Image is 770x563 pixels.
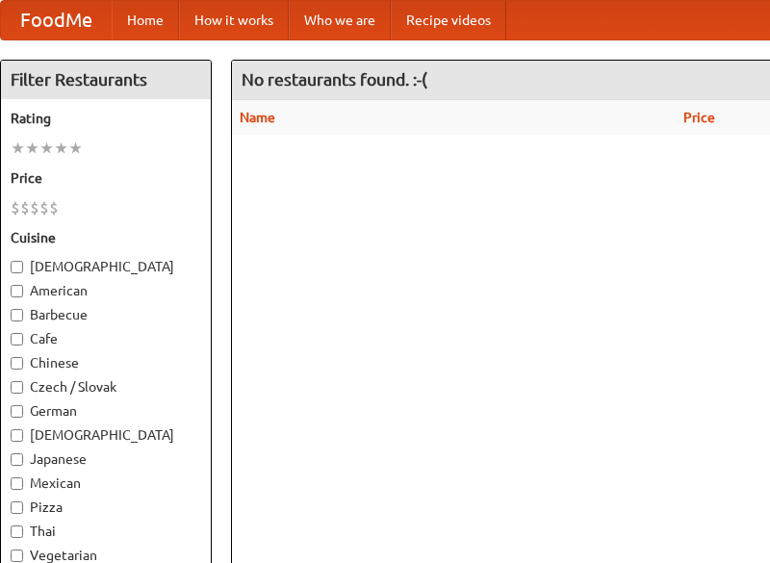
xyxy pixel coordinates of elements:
input: Cafe [11,333,23,345]
input: Thai [11,525,23,538]
li: ★ [25,138,39,159]
h5: Cuisine [11,228,201,247]
li: ★ [54,138,68,159]
label: Japanese [11,449,201,469]
li: ★ [39,138,54,159]
a: Home [112,1,179,39]
input: American [11,285,23,297]
input: Barbecue [11,309,23,321]
a: FoodMe [1,1,112,39]
input: [DEMOGRAPHIC_DATA] [11,261,23,273]
li: $ [49,197,59,218]
li: $ [11,197,20,218]
label: Barbecue [11,305,201,324]
label: Mexican [11,473,201,493]
input: Czech / Slovak [11,381,23,394]
label: Pizza [11,498,201,517]
input: Pizza [11,501,23,514]
a: How it works [179,1,289,39]
label: Cafe [11,329,201,348]
input: Vegetarian [11,550,23,562]
li: $ [20,197,30,218]
li: ★ [11,138,25,159]
h5: Price [11,168,201,188]
input: Japanese [11,453,23,466]
ng-pluralize: No restaurants found. :-( [242,70,427,89]
label: Czech / Slovak [11,377,201,397]
a: Who we are [289,1,391,39]
a: Name [240,110,275,125]
li: $ [30,197,39,218]
h5: Rating [11,109,201,128]
a: Recipe videos [391,1,506,39]
a: Price [683,110,715,125]
label: [DEMOGRAPHIC_DATA] [11,425,201,445]
h4: Filter Restaurants [1,61,211,99]
input: Chinese [11,357,23,370]
label: German [11,401,201,421]
label: Thai [11,522,201,541]
input: [DEMOGRAPHIC_DATA] [11,429,23,442]
input: Mexican [11,477,23,490]
li: ★ [68,138,83,159]
label: Chinese [11,353,201,372]
label: [DEMOGRAPHIC_DATA] [11,257,201,276]
label: American [11,281,201,300]
li: $ [39,197,49,218]
input: German [11,405,23,418]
